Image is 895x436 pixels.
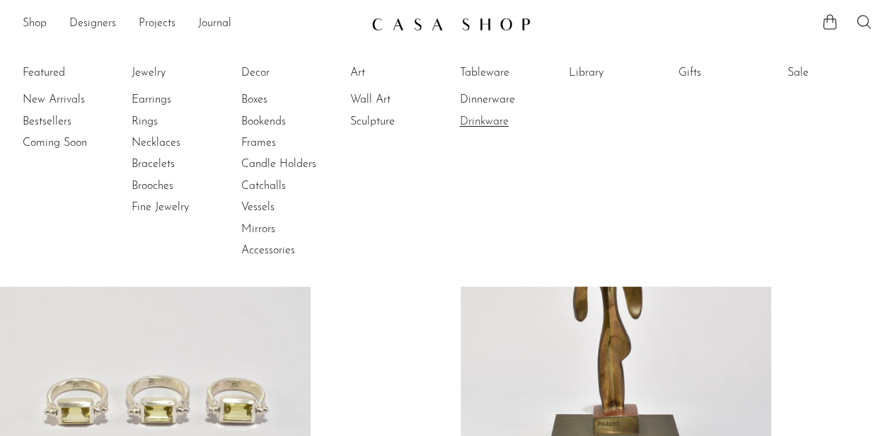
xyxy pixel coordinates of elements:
[23,114,129,130] a: Bestsellers
[241,114,347,130] a: Bookends
[23,135,129,151] a: Coming Soon
[787,65,894,81] a: Sale
[350,62,456,132] ul: Art
[241,156,347,172] a: Candle Holders
[23,89,129,154] ul: Featured
[23,12,360,36] nav: Desktop navigation
[241,243,347,258] a: Accessories
[23,92,129,108] a: New Arrivals
[132,178,238,194] a: Brooches
[241,178,347,194] a: Catchalls
[460,65,566,81] a: Tableware
[132,62,238,219] ul: Jewelry
[23,12,360,36] ul: NEW HEADER MENU
[241,135,347,151] a: Frames
[132,65,238,81] a: Jewelry
[241,62,347,262] ul: Decor
[132,200,238,215] a: Fine Jewelry
[23,15,47,33] a: Shop
[678,62,784,89] ul: Gifts
[678,65,784,81] a: Gifts
[139,15,175,33] a: Projects
[350,92,456,108] a: Wall Art
[241,222,347,237] a: Mirrors
[569,62,675,89] ul: Library
[241,200,347,215] a: Vessels
[787,62,894,89] ul: Sale
[460,62,566,132] ul: Tableware
[132,156,238,172] a: Bracelets
[350,65,456,81] a: Art
[241,65,347,81] a: Decor
[460,114,566,130] a: Drinkware
[350,114,456,130] a: Sculpture
[132,114,238,130] a: Rings
[132,135,238,151] a: Necklaces
[460,92,566,108] a: Dinnerware
[241,92,347,108] a: Boxes
[569,65,675,81] a: Library
[132,92,238,108] a: Earrings
[198,15,231,33] a: Journal
[69,15,116,33] a: Designers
